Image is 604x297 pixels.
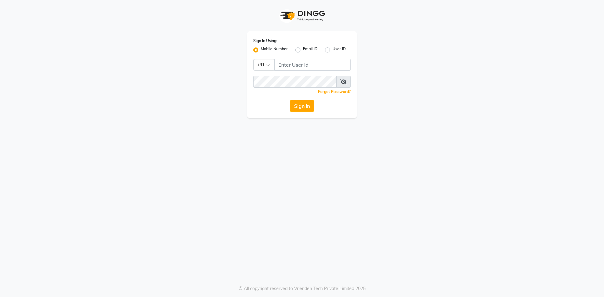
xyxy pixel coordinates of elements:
label: Mobile Number [261,46,288,54]
img: logo1.svg [277,6,327,25]
a: Forgot Password? [318,89,351,94]
button: Sign In [290,100,314,112]
input: Username [253,76,337,88]
label: Sign In Using: [253,38,277,44]
label: Email ID [303,46,317,54]
label: User ID [333,46,346,54]
input: Username [274,59,351,71]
